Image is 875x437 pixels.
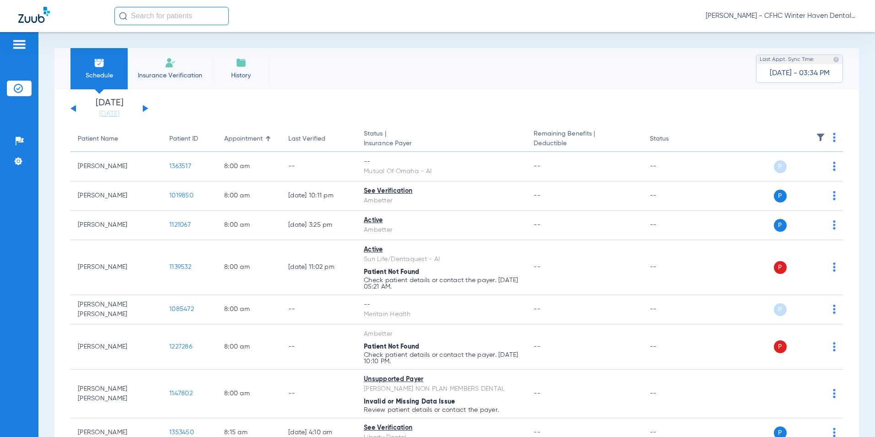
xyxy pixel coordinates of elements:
[70,324,162,370] td: [PERSON_NAME]
[70,295,162,324] td: [PERSON_NAME] [PERSON_NAME]
[364,196,519,206] div: Ambetter
[169,306,194,312] span: 1085472
[217,295,281,324] td: 8:00 AM
[833,162,836,171] img: group-dot-blue.svg
[534,306,540,312] span: --
[288,134,349,144] div: Last Verified
[82,109,137,119] a: [DATE]
[94,57,105,68] img: Schedule
[119,12,127,20] img: Search Icon
[770,69,830,78] span: [DATE] - 03:34 PM
[364,269,419,275] span: Patient Not Found
[217,152,281,181] td: 8:00 AM
[169,134,198,144] div: Patient ID
[829,393,875,437] iframe: Chat Widget
[774,261,787,274] span: P
[534,192,540,199] span: --
[281,324,356,370] td: --
[217,370,281,418] td: 8:00 AM
[224,134,263,144] div: Appointment
[169,390,193,397] span: 1147802
[169,134,210,144] div: Patient ID
[78,134,155,144] div: Patient Name
[364,352,519,365] p: Check patient details or contact the payer. [DATE] 10:10 PM.
[217,211,281,240] td: 8:00 AM
[534,222,540,228] span: --
[169,429,194,436] span: 1353450
[169,344,192,350] span: 1227286
[364,384,519,394] div: [PERSON_NAME] NON PLAN MEMBERS DENTAL
[364,407,519,413] p: Review patient details or contact the payer.
[760,55,815,64] span: Last Appt. Sync Time:
[165,57,176,68] img: Manual Insurance Verification
[281,295,356,324] td: --
[364,375,519,384] div: Unsupported Payer
[70,181,162,211] td: [PERSON_NAME]
[774,160,787,173] span: P
[526,126,642,152] th: Remaining Benefits |
[534,264,540,270] span: --
[833,342,836,351] img: group-dot-blue.svg
[364,423,519,433] div: See Verification
[643,181,704,211] td: --
[364,277,519,290] p: Check patient details or contact the payer. [DATE] 05:21 AM.
[774,219,787,232] span: P
[833,262,836,272] img: group-dot-blue.svg
[169,222,191,228] span: 1121067
[833,133,836,142] img: group-dot-blue.svg
[281,152,356,181] td: --
[643,324,704,370] td: --
[816,133,825,142] img: filter.svg
[224,134,274,144] div: Appointment
[643,152,704,181] td: --
[281,370,356,418] td: --
[364,216,519,225] div: Active
[364,300,519,310] div: --
[217,240,281,295] td: 8:00 AM
[364,245,519,255] div: Active
[534,429,540,436] span: --
[643,295,704,324] td: --
[364,225,519,235] div: Ambetter
[70,240,162,295] td: [PERSON_NAME]
[114,7,229,25] input: Search for patients
[236,57,247,68] img: History
[364,344,419,350] span: Patient Not Found
[833,220,836,229] img: group-dot-blue.svg
[774,190,787,202] span: P
[364,310,519,319] div: Meritain Health
[217,181,281,211] td: 8:00 AM
[12,39,27,50] img: hamburger-icon
[643,126,704,152] th: Status
[364,139,519,148] span: Insurance Payer
[833,389,836,398] img: group-dot-blue.svg
[643,211,704,240] td: --
[774,303,787,316] span: P
[78,134,118,144] div: Patient Name
[217,324,281,370] td: 8:00 AM
[169,163,191,169] span: 1363517
[534,344,540,350] span: --
[364,157,519,167] div: --
[833,191,836,200] img: group-dot-blue.svg
[534,390,540,397] span: --
[364,399,455,405] span: Invalid or Missing Data Issue
[364,186,519,196] div: See Verification
[288,134,325,144] div: Last Verified
[70,370,162,418] td: [PERSON_NAME] [PERSON_NAME]
[18,7,50,23] img: Zuub Logo
[281,181,356,211] td: [DATE] 10:11 PM
[364,329,519,339] div: Ambetter
[534,139,635,148] span: Deductible
[169,264,191,270] span: 1139532
[82,98,137,119] li: [DATE]
[534,163,540,169] span: --
[70,152,162,181] td: [PERSON_NAME]
[281,240,356,295] td: [DATE] 11:02 PM
[706,11,857,21] span: [PERSON_NAME] - CFHC Winter Haven Dental
[281,211,356,240] td: [DATE] 3:25 PM
[135,71,205,80] span: Insurance Verification
[643,370,704,418] td: --
[643,240,704,295] td: --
